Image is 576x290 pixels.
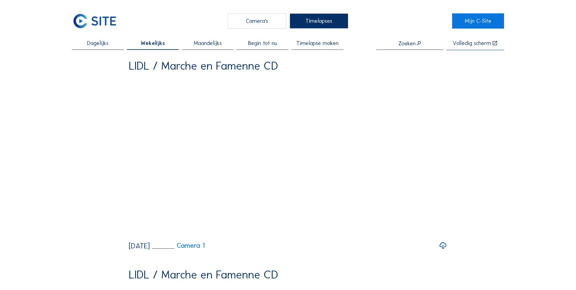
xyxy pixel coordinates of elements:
[72,13,117,29] img: C-SITE Logo
[87,40,108,46] span: Dagelijks
[194,40,222,46] span: Maandelijks
[129,60,278,71] div: LIDL / Marche en Famenne CD
[290,13,348,29] div: Timelapses
[248,40,277,46] span: Begin tot nu
[129,242,150,250] div: [DATE]
[129,77,447,236] video: Your browser does not support the video tag.
[453,40,491,47] div: Volledig scherm
[152,242,205,249] a: Camera 1
[452,13,504,29] a: Mijn C-Site
[141,40,165,46] span: Wekelijks
[228,13,286,29] div: Camera's
[296,40,339,46] span: Timelapse maken
[129,269,278,280] div: LIDL / Marche en Famenne CD
[72,13,124,29] a: C-SITE Logo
